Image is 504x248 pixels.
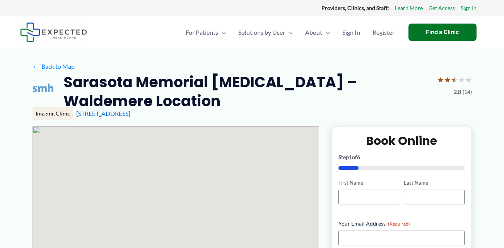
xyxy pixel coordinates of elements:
a: Solutions by UserMenu Toggle [232,19,299,46]
a: ←Back to Map [32,61,75,72]
span: Sign In [342,19,360,46]
a: Sign In [461,3,477,13]
span: ★ [451,73,458,87]
span: ★ [437,73,444,87]
label: First Name [338,179,399,187]
span: ★ [458,73,465,87]
a: Register [366,19,401,46]
a: [STREET_ADDRESS] [76,110,130,117]
span: ★ [444,73,451,87]
span: 1 [349,154,352,160]
span: Register [372,19,395,46]
span: (Required) [388,221,410,227]
span: Menu Toggle [285,19,293,46]
span: Solutions by User [238,19,285,46]
span: 2.8 [454,87,461,97]
span: For Patients [186,19,218,46]
a: Find a Clinic [408,24,477,41]
a: AboutMenu Toggle [299,19,336,46]
a: Sign In [336,19,366,46]
a: For PatientsMenu Toggle [179,19,232,46]
span: About [305,19,322,46]
a: Get Access [429,3,455,13]
img: Expected Healthcare Logo - side, dark font, small [20,22,87,42]
span: ★ [465,73,472,87]
span: (14) [463,87,472,97]
span: ← [32,63,40,70]
label: Your Email Address [338,220,465,228]
strong: Providers, Clinics, and Staff: [321,5,389,11]
span: Menu Toggle [218,19,226,46]
div: Imaging Clinic [32,107,73,120]
p: Step of [338,155,465,160]
h2: Book Online [338,133,465,148]
span: 6 [357,154,360,160]
a: Learn More [395,3,423,13]
span: Menu Toggle [322,19,330,46]
h2: Sarasota Memorial [MEDICAL_DATA] – Waldemere Location [63,73,431,111]
nav: Primary Site Navigation [179,19,401,46]
label: Last Name [404,179,465,187]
